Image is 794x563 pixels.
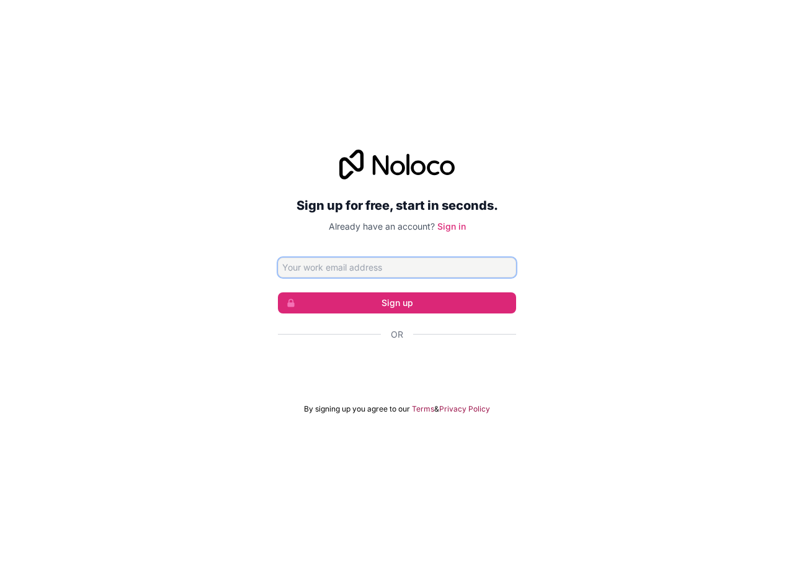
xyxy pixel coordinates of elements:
span: Already have an account? [329,221,435,232]
input: Email address [278,258,516,277]
a: Privacy Policy [439,404,490,414]
a: Sign in [437,221,466,232]
span: & [434,404,439,414]
iframe: Button na Mag-sign in gamit ang Google [272,354,522,382]
a: Terms [412,404,434,414]
span: Or [391,328,403,341]
button: Sign up [278,292,516,313]
span: By signing up you agree to our [304,404,410,414]
h2: Sign up for free, start in seconds. [278,194,516,217]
